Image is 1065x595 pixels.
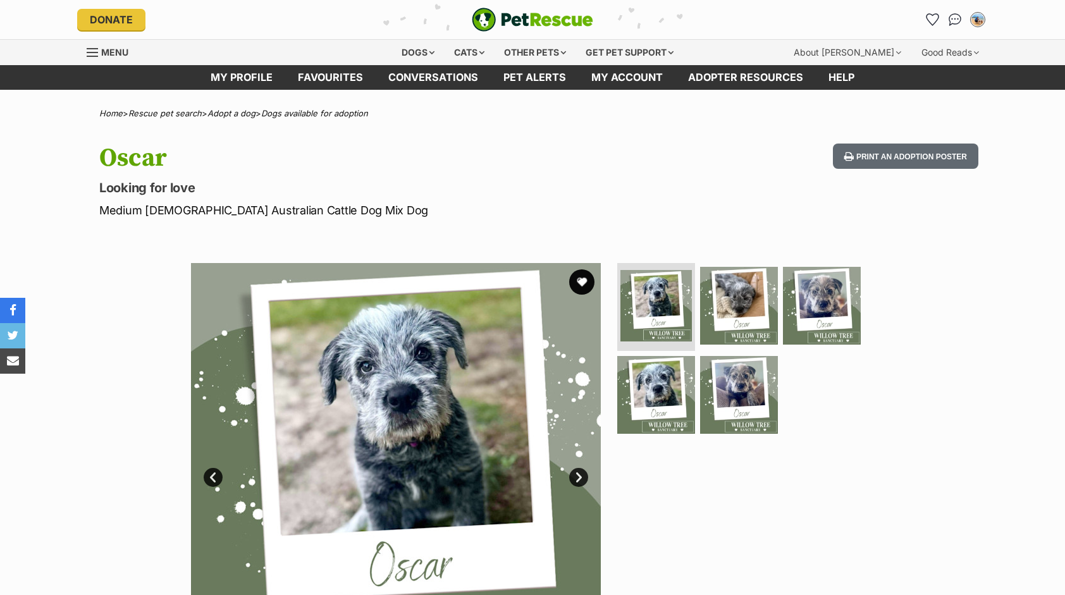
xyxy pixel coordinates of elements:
[99,202,634,219] p: Medium [DEMOGRAPHIC_DATA] Australian Cattle Dog Mix Dog
[700,267,778,345] img: Photo of Oscar
[376,65,491,90] a: conversations
[77,9,145,30] a: Donate
[68,109,997,118] div: > > >
[87,40,137,63] a: Menu
[833,144,978,169] button: Print an adoption poster
[472,8,593,32] a: PetRescue
[128,108,202,118] a: Rescue pet search
[99,108,123,118] a: Home
[577,40,682,65] div: Get pet support
[816,65,867,90] a: Help
[285,65,376,90] a: Favourites
[949,13,962,26] img: chat-41dd97257d64d25036548639549fe6c8038ab92f7586957e7f3b1b290dea8141.svg
[101,47,128,58] span: Menu
[445,40,493,65] div: Cats
[700,356,778,434] img: Photo of Oscar
[922,9,942,30] a: Favourites
[968,9,988,30] button: My account
[569,468,588,487] a: Next
[569,269,594,295] button: favourite
[971,13,984,26] img: Dongmei Li profile pic
[913,40,988,65] div: Good Reads
[579,65,675,90] a: My account
[472,8,593,32] img: logo-e224e6f780fb5917bec1dbf3a21bbac754714ae5b6737aabdf751b685950b380.svg
[785,40,910,65] div: About [PERSON_NAME]
[922,9,988,30] ul: Account quick links
[393,40,443,65] div: Dogs
[783,267,861,345] img: Photo of Oscar
[204,468,223,487] a: Prev
[198,65,285,90] a: My profile
[99,144,634,173] h1: Oscar
[207,108,255,118] a: Adopt a dog
[99,179,634,197] p: Looking for love
[261,108,368,118] a: Dogs available for adoption
[617,356,695,434] img: Photo of Oscar
[675,65,816,90] a: Adopter resources
[945,9,965,30] a: Conversations
[495,40,575,65] div: Other pets
[491,65,579,90] a: Pet alerts
[620,270,692,341] img: Photo of Oscar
